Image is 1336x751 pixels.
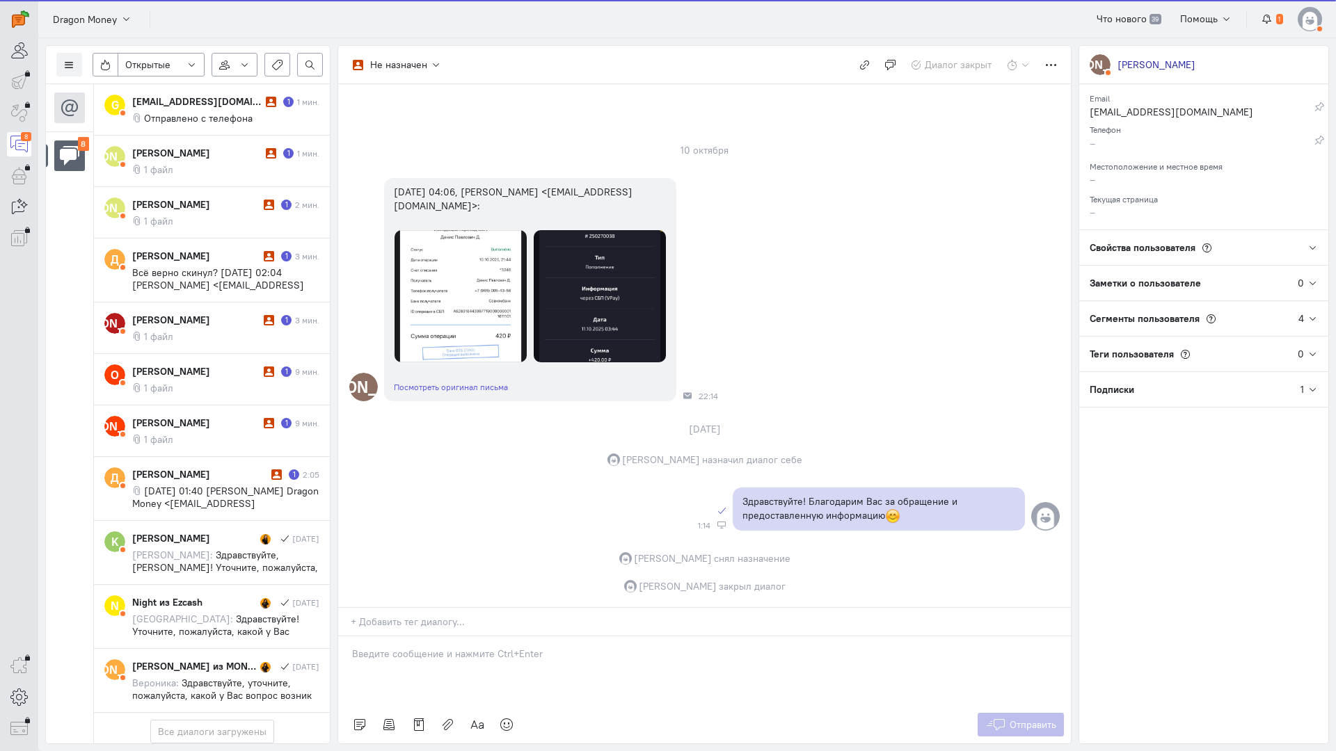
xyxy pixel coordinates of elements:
div: Текущая страница [1090,190,1318,205]
img: Вероника [260,662,271,672]
div: Есть неотвеченное сообщение пользователя [281,418,292,428]
div: [PERSON_NAME] [132,146,262,160]
i: Сообщение отправлено [278,597,289,608]
div: 2 мин. [295,199,319,211]
div: – [1090,136,1314,154]
span: 1 файл [144,215,173,227]
img: carrot-quest.svg [12,10,29,28]
div: [EMAIL_ADDRESS][DOMAIN_NAME] [132,95,262,108]
span: Dragon Money [53,13,117,26]
a: Посмотреть оригинал письма [394,382,508,392]
div: [PERSON_NAME] [132,416,260,430]
div: Не назначен [370,58,427,72]
span: [DATE] 01:40 [PERSON_NAME] Dragon Money <[EMAIL_ADDRESS][DOMAIN_NAME]>: [132,485,319,522]
text: [PERSON_NAME] [69,149,161,163]
div: Почта [683,391,692,400]
button: Dragon Money [45,6,139,31]
text: О [111,367,119,382]
span: 1 файл [144,330,173,343]
div: [PERSON_NAME] из MONEY-X [132,659,257,673]
button: Отправить [978,713,1065,736]
button: Диалог закрыт [903,53,1000,76]
div: 2:05 [303,469,319,481]
div: [PERSON_NAME] [132,467,268,481]
div: 8 [21,132,31,141]
div: 0 [1298,347,1304,361]
i: Диалог не разобран [266,97,276,107]
div: Есть неотвеченное сообщение пользователя [281,315,292,325]
text: G [111,97,119,112]
div: Местоположение и местное время [1090,157,1318,172]
div: Есть неотвеченное сообщение пользователя [283,148,294,159]
text: [PERSON_NAME] [301,376,427,396]
div: [PERSON_NAME] [132,313,260,327]
span: Отправлено с телефона [144,112,253,124]
div: 1 мин. [297,147,319,159]
span: [PERSON_NAME] [622,453,700,467]
i: Диалог не разобран [264,251,274,261]
div: 3 мин. [295,250,319,262]
div: Есть неотвеченное сообщение пользователя [281,251,292,261]
small: Email [1090,90,1110,104]
div: Есть неотвеченное сообщение пользователя [289,469,299,480]
div: 4 [1298,312,1304,325]
div: [PERSON_NAME] [132,364,260,378]
span: 1 файл [144,163,173,176]
div: Есть неотвеченное сообщение пользователя [281,200,292,210]
div: Есть неотвеченное сообщение пользователя [283,97,294,107]
div: [DATE] [292,661,319,672]
small: Телефон [1090,121,1121,135]
span: Вероника: [132,677,179,689]
div: [DATE] [292,597,319,608]
a: Что нового 39 [1089,7,1169,31]
div: [DATE] [674,419,736,439]
text: [PERSON_NAME] [69,200,161,215]
i: Диалог не разобран [264,418,274,428]
div: [PERSON_NAME] [132,531,257,545]
button: Все диалоги загружены [150,720,274,743]
span: [PERSON_NAME] [634,551,712,565]
span: :blush: [885,508,900,524]
img: Виктория [260,534,271,544]
span: Здравствуйте! Уточните, пожалуйста, какой у Вас вопрос касательно нашего проекта? [132,613,299,650]
img: default-v4.png [1298,7,1322,31]
div: Заметки о пользователе [1079,266,1298,300]
i: Диалог не разобран [264,315,274,325]
span: – [1090,206,1095,218]
text: Д [111,252,119,266]
span: Сегменты пользователя [1090,312,1200,325]
span: Диалог закрыт [925,58,992,71]
text: K [111,534,119,549]
text: [PERSON_NAME] [1054,57,1146,72]
button: Не назначен [345,53,449,76]
span: Открытые [125,58,170,72]
i: Диалог не разобран [264,366,274,377]
button: Помощь [1172,7,1240,31]
span: Здравствуйте, уточните, пожалуйста, какой у Вас вопрос возник по нашему проекту? [132,677,312,714]
span: [GEOGRAPHIC_DATA]: [132,613,233,625]
span: 39 [1150,14,1161,25]
span: Помощь [1180,13,1218,25]
i: Сообщение отправлено [278,533,289,544]
div: 10 октября [674,140,736,160]
span: 1 файл [144,433,173,446]
p: Здравствуйте! Благодарим Вас за обращение и предоставленную информацию [742,494,1015,524]
span: снял назначение [714,551,790,565]
text: [PERSON_NAME] [69,662,161,677]
span: Свойства пользователя [1090,241,1195,254]
button: Открытые [118,53,205,76]
div: 1 мин. [297,96,319,108]
div: 0 [1298,276,1304,290]
i: Сообщение отправлено [278,661,289,672]
span: 22:14 [699,391,718,401]
div: [PERSON_NAME] [1118,58,1195,72]
div: [DATE] 04:06, [PERSON_NAME] <[EMAIL_ADDRESS][DOMAIN_NAME]>: [394,185,667,213]
div: 3 мин. [295,314,319,326]
div: Подписки [1079,372,1301,407]
div: [PERSON_NAME] [132,197,260,211]
div: Есть неотвеченное сообщение пользователя [281,366,292,377]
div: Веб-панель [717,521,726,529]
button: 1 [1254,7,1291,31]
div: [PERSON_NAME] [132,249,260,263]
div: 9 мин. [295,366,319,378]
